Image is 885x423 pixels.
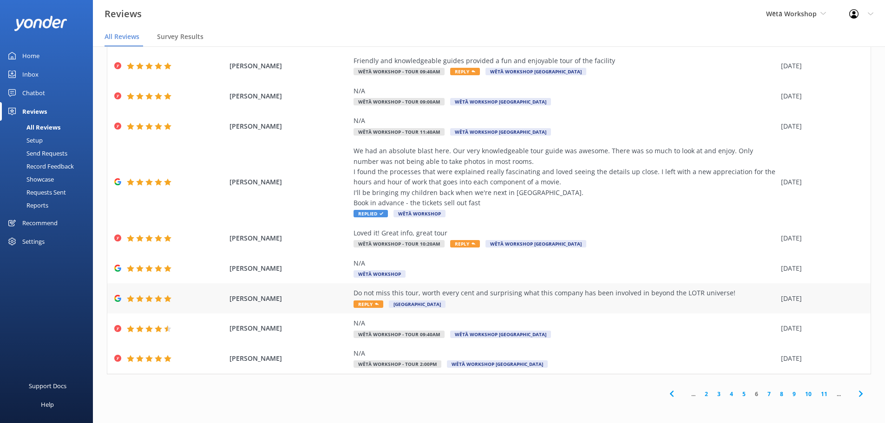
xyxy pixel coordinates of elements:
span: Wētā Workshop - Tour 09:40am [354,331,445,338]
span: Wētā Workshop - Tour 09:40am [354,68,445,75]
div: Setup [6,134,43,147]
span: [PERSON_NAME] [229,353,349,364]
span: [PERSON_NAME] [229,323,349,333]
div: [DATE] [781,293,859,304]
span: Wētā Workshop [GEOGRAPHIC_DATA] [485,240,586,247]
div: Requests Sent [6,186,66,199]
a: 4 [725,390,738,398]
div: Recommend [22,214,58,232]
div: [DATE] [781,233,859,243]
div: [DATE] [781,263,859,273]
span: ... [687,390,700,398]
div: Showcase [6,173,54,186]
span: [PERSON_NAME] [229,177,349,187]
div: All Reviews [6,121,60,134]
div: N/A [354,348,776,358]
span: Wētā Workshop - Tour 11:40am [354,128,445,136]
a: 8 [775,390,788,398]
span: Wētā Workshop [GEOGRAPHIC_DATA] [447,360,548,368]
span: [PERSON_NAME] [229,263,349,273]
a: Requests Sent [6,186,93,199]
div: Loved it! Great info, great tour [354,228,776,238]
div: Home [22,46,39,65]
div: Do not miss this tour, worth every cent and surprising what this company has been involved in bey... [354,288,776,298]
span: [PERSON_NAME] [229,121,349,131]
a: 11 [816,390,832,398]
div: [DATE] [781,353,859,364]
div: [DATE] [781,91,859,101]
a: 9 [788,390,800,398]
span: [PERSON_NAME] [229,293,349,304]
a: Reports [6,199,93,212]
div: N/A [354,86,776,96]
span: ... [832,390,846,398]
span: Wētā Workshop - Tour 09:00am [354,98,445,105]
div: [DATE] [781,121,859,131]
a: Setup [6,134,93,147]
span: [PERSON_NAME] [229,91,349,101]
span: Wētā Workshop [GEOGRAPHIC_DATA] [450,98,551,105]
img: yonder-white-logo.png [14,16,67,31]
div: [DATE] [781,323,859,333]
a: 10 [800,390,816,398]
div: Record Feedback [6,160,74,173]
span: Reply [450,240,480,247]
span: Wētā Workshop [GEOGRAPHIC_DATA] [450,331,551,338]
span: Reply [450,68,480,75]
a: 6 [750,390,763,398]
span: [PERSON_NAME] [229,233,349,243]
a: Send Requests [6,147,93,160]
span: [PERSON_NAME] [229,61,349,71]
span: Replied [354,210,388,217]
div: Chatbot [22,84,45,102]
h3: Reviews [105,7,142,21]
a: 3 [713,390,725,398]
div: Support Docs [29,377,66,395]
span: Survey Results [157,32,203,41]
span: Wētā Workshop [GEOGRAPHIC_DATA] [485,68,586,75]
span: Wētā Workshop [GEOGRAPHIC_DATA] [450,128,551,136]
span: All Reviews [105,32,139,41]
div: N/A [354,258,776,268]
span: Wētā Workshop - Tour 10:20am [354,240,445,247]
a: Showcase [6,173,93,186]
div: N/A [354,116,776,126]
div: Reviews [22,102,47,121]
span: Wētā Workshop [354,270,406,278]
div: Send Requests [6,147,67,160]
div: Friendly and knowledgeable guides provided a fun and enjoyable tour of the facility [354,56,776,66]
div: Help [41,395,54,414]
div: Reports [6,199,48,212]
span: Wētā Workshop [766,9,817,18]
a: 2 [700,390,713,398]
span: Reply [354,300,383,308]
a: 7 [763,390,775,398]
span: Wētā Workshop [393,210,446,217]
a: Record Feedback [6,160,93,173]
div: Inbox [22,65,39,84]
div: [DATE] [781,177,859,187]
span: Wētā Workshop - Tour 2:00pm [354,360,441,368]
span: [GEOGRAPHIC_DATA] [389,300,446,308]
a: 5 [738,390,750,398]
a: All Reviews [6,121,93,134]
div: N/A [354,318,776,328]
div: We had an absolute blast here. Our very knowledgeable tour guide was awesome. There was so much t... [354,146,776,208]
div: Settings [22,232,45,251]
div: [DATE] [781,61,859,71]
